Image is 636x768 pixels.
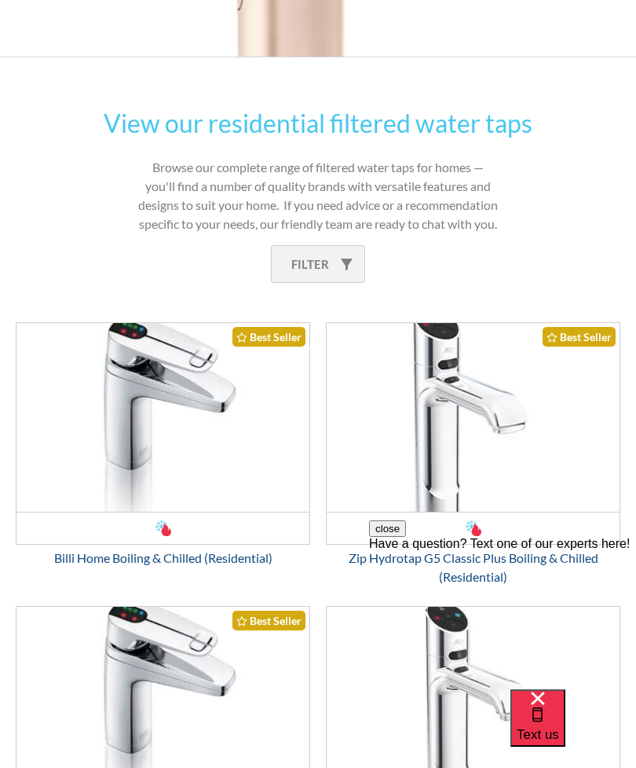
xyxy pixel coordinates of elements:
img: Billi Home Boiling & Chilled (Residential) [16,323,309,512]
h2: View our residential filtered water taps [104,105,532,142]
p: Browse our complete range of filtered water taps for homes — you'll find a number of quality bran... [137,158,499,233]
img: Zip Hydrotap G5 Classic Plus Boiling & Chilled (Residential) [327,323,620,512]
div: Zip Hydrotap G5 Classic Plus Boiling & Chilled (Residential) [326,549,620,586]
div: Best Seller [543,327,616,347]
a: Billi Home Boiling & Chilled (Residential)Best SellerBilli Home Boiling & Chilled (Residential) [16,322,310,568]
iframe: podium webchat widget bubble [510,689,636,768]
div: Best Seller [232,327,305,347]
div: Filter [291,255,329,274]
div: Best Seller [232,611,305,630]
iframe: podium webchat widget prompt [369,520,636,709]
div: Billi Home Boiling & Chilled (Residential) [16,549,310,568]
a: Zip Hydrotap G5 Classic Plus Boiling & Chilled (Residential)Best SellerZip Hydrotap G5 Classic Pl... [326,322,620,586]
